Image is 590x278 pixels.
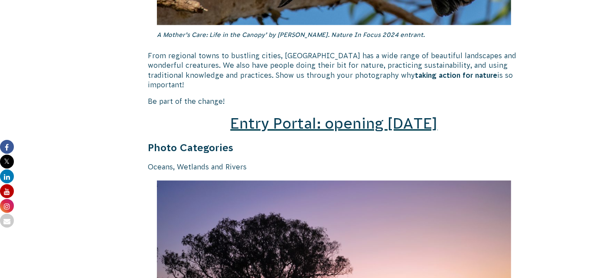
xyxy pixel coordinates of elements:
a: Entry Portal: opening [DATE] [230,115,437,132]
em: A Mother’s Care: Life in the Canopy’ by [PERSON_NAME]. Nature In Focus 2024 entrant. [157,31,425,38]
strong: taking action for nature [415,71,498,79]
p: Be part of the change! [148,96,520,106]
p: From regional towns to bustling cities, [GEOGRAPHIC_DATA] has a wide range of beautiful landscape... [148,51,520,90]
p: Oceans, Wetlands and Rivers [148,162,520,172]
strong: Photo Categories [148,142,234,153]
